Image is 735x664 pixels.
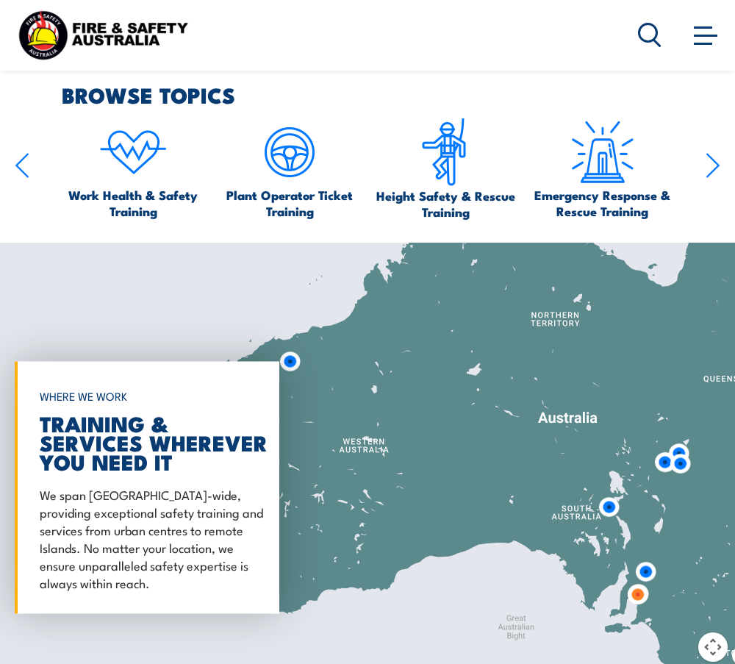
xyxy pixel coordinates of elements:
[62,85,720,104] h2: BROWSE TOPICS
[62,187,205,219] span: Work Health & Safety Training
[412,118,481,188] img: icon-6
[98,118,168,187] img: icon-4
[218,118,361,219] a: Plant Operator Ticket Training
[62,118,205,219] a: Work Health & Safety Training
[255,118,324,187] img: icon-5
[375,118,517,220] a: Height Safety & Rescue Training
[375,188,517,220] span: Height Safety & Rescue Training
[698,632,728,662] button: Map camera controls
[568,118,637,187] img: Emergency Response Icon
[40,383,265,410] h6: WHERE WE WORK
[40,485,265,591] p: We span [GEOGRAPHIC_DATA]-wide, providing exceptional safety training and services from urban cen...
[531,118,674,219] a: Emergency Response & Rescue Training
[40,413,265,471] h2: TRAINING & SERVICES WHEREVER YOU NEED IT
[218,187,361,219] span: Plant Operator Ticket Training
[531,187,674,219] span: Emergency Response & Rescue Training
